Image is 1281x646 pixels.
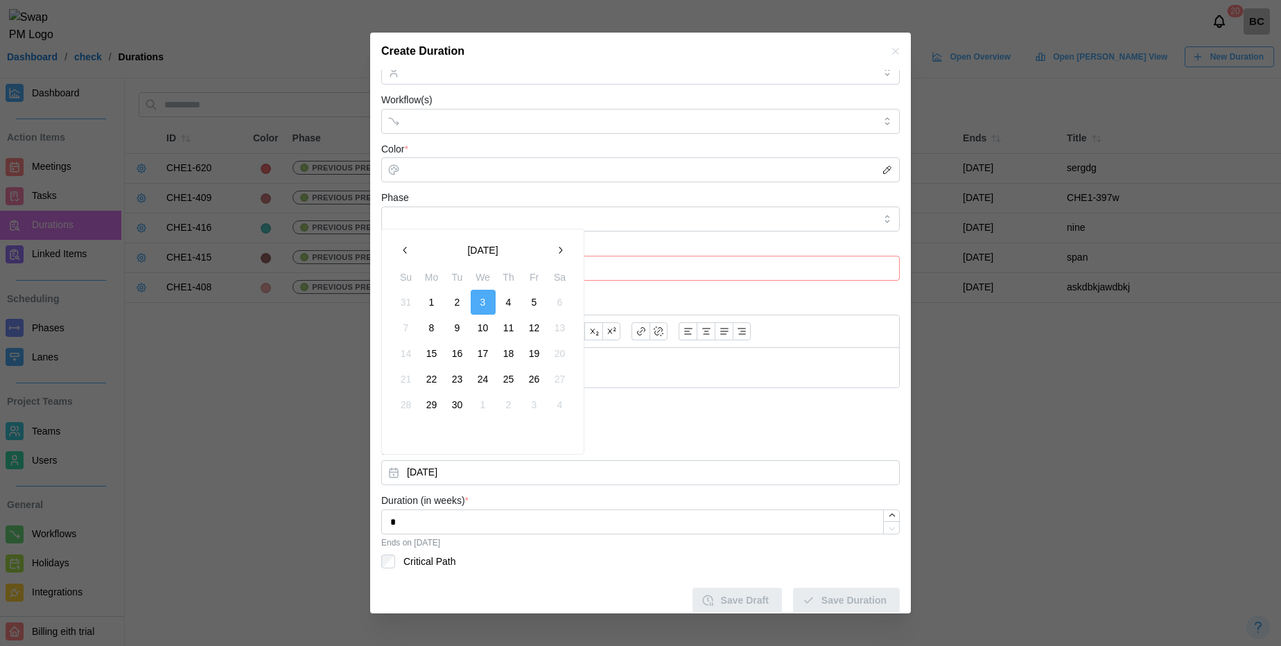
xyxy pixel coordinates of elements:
[650,322,668,340] button: Remove link
[471,315,496,340] button: 10 September 2025
[471,392,496,417] button: 1 October 2025
[395,555,455,568] label: Critical Path
[445,290,470,315] button: 2 September 2025
[496,341,521,366] button: 18 September 2025
[496,392,521,417] button: 2 October 2025
[471,290,496,315] button: 3 September 2025
[522,367,547,392] button: 26 September 2025
[394,290,419,315] button: 31 August 2025
[679,322,697,340] button: Align text: left
[521,270,547,290] th: Fr
[381,46,464,57] h2: Create Duration
[419,270,444,290] th: Mo
[418,238,548,263] button: [DATE]
[381,93,433,108] label: Workflow(s)
[715,322,733,340] button: Align text: justify
[419,290,444,315] button: 1 September 2025
[522,290,547,315] button: 5 September 2025
[381,191,409,206] label: Phase
[697,322,715,340] button: Align text: center
[548,315,573,340] button: 13 September 2025
[444,270,470,290] th: Tu
[445,341,470,366] button: 16 September 2025
[393,270,419,290] th: Su
[394,367,419,392] button: 21 September 2025
[548,341,573,366] button: 20 September 2025
[381,494,469,509] label: Duration (in weeks)
[631,322,650,340] button: Link
[733,322,751,340] button: Align text: right
[445,315,470,340] button: 9 September 2025
[471,341,496,366] button: 17 September 2025
[584,322,602,340] button: Subscript
[548,290,573,315] button: 6 September 2025
[522,315,547,340] button: 12 September 2025
[522,392,547,417] button: 3 October 2025
[445,392,470,417] button: 30 September 2025
[470,270,496,290] th: We
[394,315,419,340] button: 7 September 2025
[548,392,573,417] button: 4 October 2025
[548,367,573,392] button: 27 September 2025
[381,460,900,485] button: Sep 3, 2025
[394,392,419,417] button: 28 September 2025
[419,341,444,366] button: 15 September 2025
[419,315,444,340] button: 8 September 2025
[419,392,444,417] button: 29 September 2025
[496,270,521,290] th: Th
[419,367,444,392] button: 22 September 2025
[547,270,573,290] th: Sa
[381,538,900,548] div: Ends on [DATE]
[471,367,496,392] button: 24 September 2025
[394,341,419,366] button: 14 September 2025
[522,341,547,366] button: 19 September 2025
[445,367,470,392] button: 23 September 2025
[381,142,408,157] label: Color
[496,367,521,392] button: 25 September 2025
[496,315,521,340] button: 11 September 2025
[496,290,521,315] button: 4 September 2025
[602,322,620,340] button: Superscript
[381,281,900,290] div: Cannot be empty or only whitespace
